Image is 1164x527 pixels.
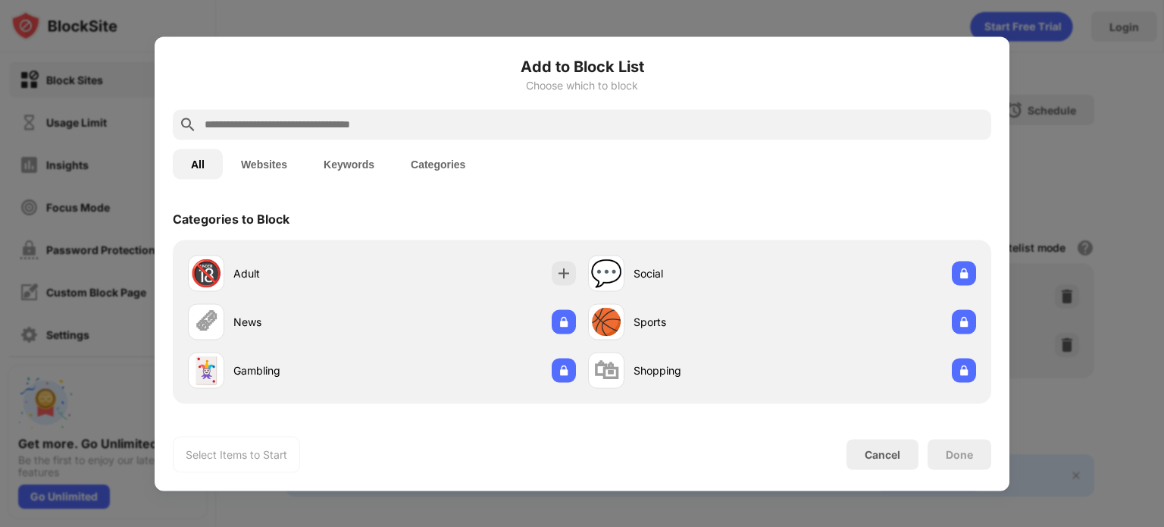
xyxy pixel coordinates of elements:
[233,362,382,378] div: Gambling
[190,355,222,386] div: 🃏
[193,306,219,337] div: 🗞
[223,149,305,179] button: Websites
[593,355,619,386] div: 🛍
[305,149,393,179] button: Keywords
[634,362,782,378] div: Shopping
[393,149,483,179] button: Categories
[865,448,900,461] div: Cancel
[173,149,223,179] button: All
[179,115,197,133] img: search.svg
[186,447,287,462] div: Select Items to Start
[634,265,782,281] div: Social
[233,265,382,281] div: Adult
[946,448,973,460] div: Done
[173,55,991,77] h6: Add to Block List
[173,211,289,226] div: Categories to Block
[634,314,782,330] div: Sports
[233,314,382,330] div: News
[590,306,622,337] div: 🏀
[190,258,222,289] div: 🔞
[590,258,622,289] div: 💬
[173,79,991,91] div: Choose which to block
